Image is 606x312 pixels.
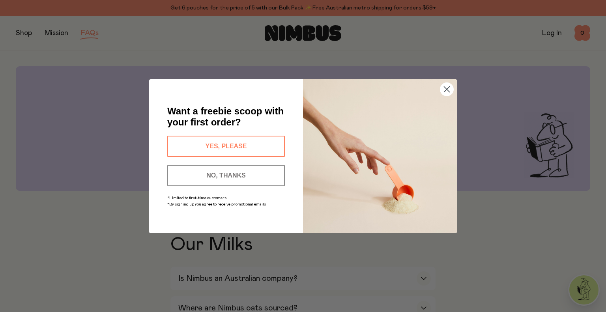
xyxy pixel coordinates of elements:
[167,106,284,127] span: Want a freebie scoop with your first order?
[167,202,266,206] span: *By signing up you agree to receive promotional emails
[167,196,226,200] span: *Limited to first-time customers
[167,136,285,157] button: YES, PLEASE
[440,82,454,96] button: Close dialog
[167,165,285,186] button: NO, THANKS
[303,79,457,233] img: c0d45117-8e62-4a02-9742-374a5db49d45.jpeg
